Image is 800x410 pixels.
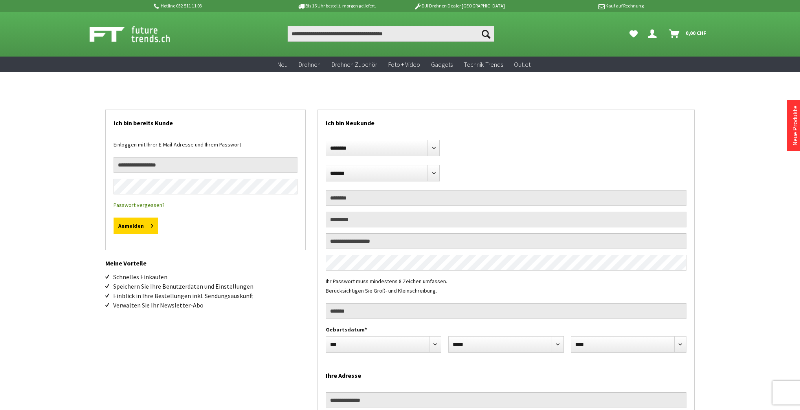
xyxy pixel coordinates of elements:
[293,57,326,73] a: Drohnen
[113,282,306,291] li: Speichern Sie Ihre Benutzerdaten und Einstellungen
[383,57,426,73] a: Foto + Video
[388,60,420,68] span: Foto + Video
[105,250,306,268] h2: Meine Vorteile
[514,60,530,68] span: Outlet
[686,27,706,39] span: 0,00 CHF
[521,1,643,11] p: Kauf auf Rechnung
[114,218,158,234] button: Anmelden
[478,26,494,42] button: Suchen
[326,110,686,132] h2: Ich bin Neukunde
[326,362,686,384] h2: Ihre Adresse
[299,60,321,68] span: Drohnen
[114,110,297,132] h2: Ich bin bereits Kunde
[272,57,293,73] a: Neu
[458,57,508,73] a: Technik-Trends
[113,300,306,310] li: Verwalten Sie Ihr Newsletter-Abo
[398,1,521,11] p: DJI Drohnen Dealer [GEOGRAPHIC_DATA]
[791,106,799,146] a: Neue Produkte
[114,140,297,157] div: Einloggen mit Ihrer E-Mail-Adresse und Ihrem Passwort
[113,291,306,300] li: Einblick in Ihre Bestellungen inkl. Sendungsauskunft
[626,26,642,42] a: Meine Favoriten
[288,26,494,42] input: Produkt, Marke, Kategorie, EAN, Artikelnummer…
[113,272,306,282] li: Schnelles Einkaufen
[431,60,453,68] span: Gadgets
[332,60,377,68] span: Drohnen Zubehör
[326,276,686,303] div: Ihr Passwort muss mindestens 8 Zeichen umfassen. Berücksichtigen Sie Groß- und Kleinschreibung.
[277,60,288,68] span: Neu
[90,24,187,44] img: Shop Futuretrends - zur Startseite wechseln
[426,57,458,73] a: Gadgets
[645,26,663,42] a: Hi, Martin - Dein Konto
[326,325,686,334] label: Geburtsdatum*
[508,57,536,73] a: Outlet
[275,1,398,11] p: Bis 16 Uhr bestellt, morgen geliefert.
[114,201,165,209] a: Passwort vergessen?
[152,1,275,11] p: Hotline 032 511 11 03
[464,60,503,68] span: Technik-Trends
[666,26,710,42] a: Warenkorb
[326,57,383,73] a: Drohnen Zubehör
